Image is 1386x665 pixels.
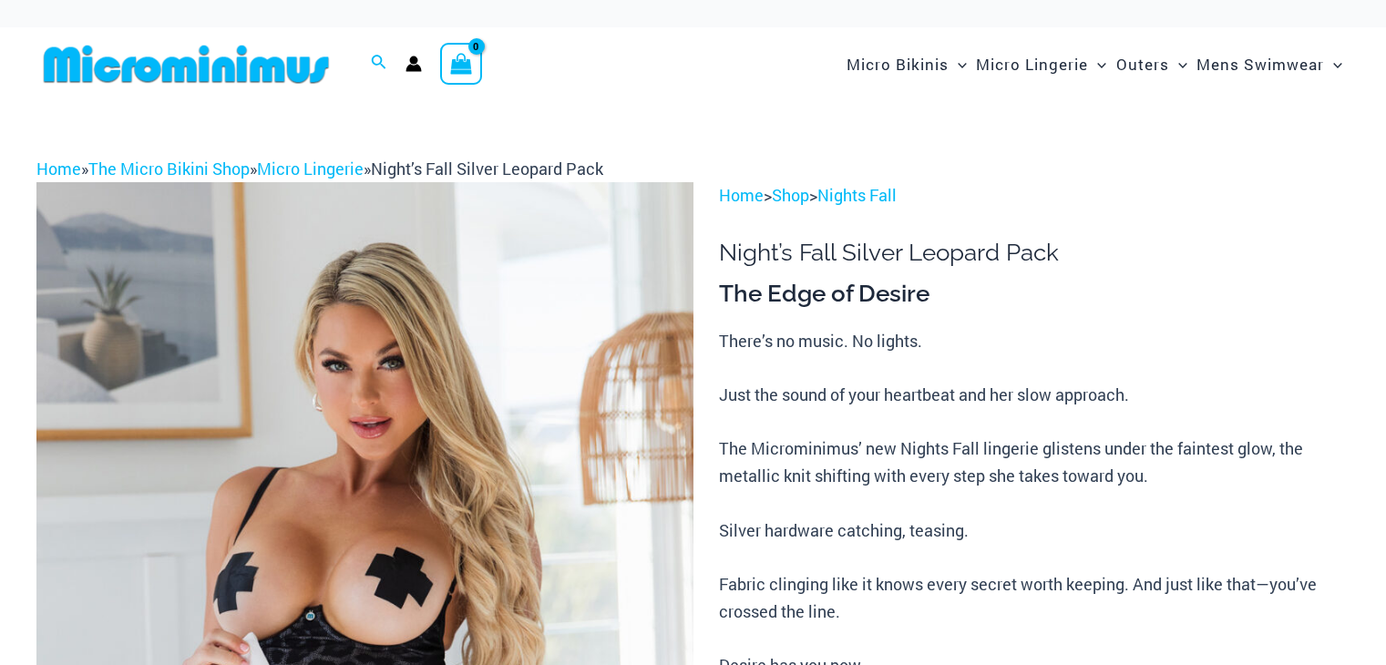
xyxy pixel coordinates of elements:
[949,41,967,87] span: Menu Toggle
[36,158,81,179] a: Home
[1112,36,1192,92] a: OutersMenu ToggleMenu Toggle
[406,56,422,72] a: Account icon link
[847,41,949,87] span: Micro Bikinis
[1196,41,1324,87] span: Mens Swimwear
[88,158,250,179] a: The Micro Bikini Shop
[36,44,336,85] img: MM SHOP LOGO FLAT
[1169,41,1187,87] span: Menu Toggle
[772,184,809,206] a: Shop
[1324,41,1342,87] span: Menu Toggle
[719,279,1350,310] h3: The Edge of Desire
[371,52,387,76] a: Search icon link
[971,36,1111,92] a: Micro LingerieMenu ToggleMenu Toggle
[842,36,971,92] a: Micro BikinisMenu ToggleMenu Toggle
[257,158,364,179] a: Micro Lingerie
[839,34,1350,95] nav: Site Navigation
[371,158,603,179] span: Night’s Fall Silver Leopard Pack
[36,158,603,179] span: » » »
[440,43,482,85] a: View Shopping Cart, empty
[1088,41,1106,87] span: Menu Toggle
[719,182,1350,210] p: > >
[1192,36,1347,92] a: Mens SwimwearMenu ToggleMenu Toggle
[817,184,897,206] a: Nights Fall
[719,184,764,206] a: Home
[1116,41,1169,87] span: Outers
[976,41,1088,87] span: Micro Lingerie
[719,239,1350,267] h1: Night’s Fall Silver Leopard Pack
